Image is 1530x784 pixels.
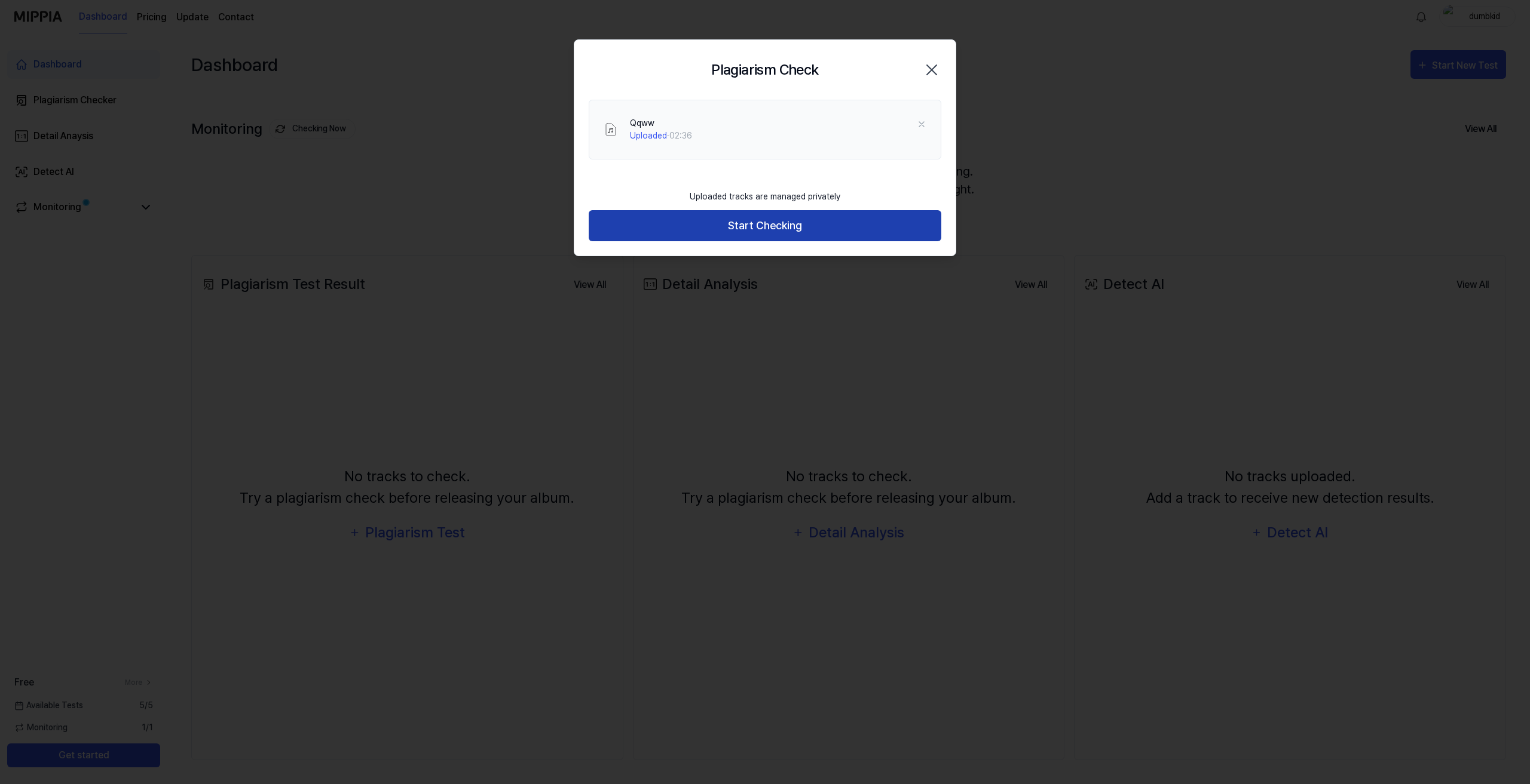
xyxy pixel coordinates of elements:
[683,183,847,210] div: Uploaded tracks are managed privately
[630,131,667,140] span: Uploaded
[711,59,818,81] h2: Plagiarism Check
[589,210,941,242] button: Start Checking
[604,122,618,137] img: File Select
[630,130,692,142] div: · 02:36
[630,117,692,130] div: Qqww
